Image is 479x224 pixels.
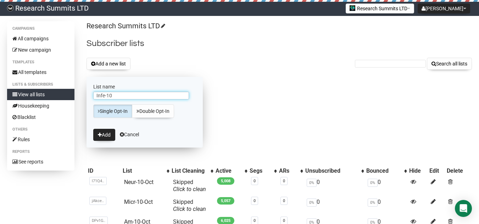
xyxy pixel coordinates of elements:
[123,167,163,174] div: List
[88,167,120,174] div: ID
[428,166,445,176] th: Edit: No sort applied, sorting is disabled
[365,196,408,216] td: 0
[278,166,304,176] th: ARs: No sort applied, activate to apply an ascending sort
[93,129,115,141] button: Add
[7,33,74,44] a: All campaigns
[283,218,285,223] a: 0
[418,4,470,13] button: [PERSON_NAME]
[173,186,206,193] a: Click to clean
[173,179,206,193] span: Skipped
[445,166,472,176] th: Delete: No sort applied, sorting is disabled
[7,125,74,134] li: Others
[121,166,170,176] th: List: No sort applied, activate to apply an ascending sort
[307,179,317,187] span: 0%
[93,92,189,99] input: The name of your new list
[7,58,74,67] li: Templates
[7,44,74,56] a: New campaign
[217,177,234,185] span: 5,008
[254,179,256,183] a: 0
[170,166,214,176] th: List Cleaning: No sort applied, activate to apply an ascending sort
[248,166,278,176] th: Segs: No sort applied, activate to apply an ascending sort
[7,148,74,156] li: Reports
[132,104,174,118] a: Double Opt-In
[350,5,355,11] img: 2.jpg
[254,218,256,223] a: 0
[368,179,378,187] span: 0%
[7,111,74,123] a: Blacklist
[214,166,248,176] th: Active: No sort applied, activate to apply an ascending sort
[307,199,317,207] span: 0%
[124,179,154,185] a: Neur-10-Oct
[283,199,285,203] a: 0
[304,196,364,216] td: 0
[87,22,164,30] a: Research Summits LTD
[7,134,74,145] a: Rules
[93,104,132,118] a: Single Opt-In
[250,167,271,174] div: Segs
[7,156,74,167] a: See reports
[427,58,472,70] button: Search all lists
[408,166,428,176] th: Hide: No sort applied, sorting is disabled
[93,84,196,90] label: List name
[254,199,256,203] a: 0
[124,199,153,205] a: Micr-10-Oct
[7,80,74,89] li: Lists & subscribers
[120,132,139,137] a: Cancel
[409,167,427,174] div: Hide
[89,197,106,205] span: jAkce..
[305,167,357,174] div: Unsubscribed
[217,197,234,205] span: 5,057
[89,177,107,185] span: l71Q4..
[283,179,285,183] a: 0
[304,166,364,176] th: Unsubscribed: No sort applied, activate to apply an ascending sort
[7,5,13,11] img: bccbfd5974049ef095ce3c15df0eef5a
[368,199,378,207] span: 0%
[7,67,74,78] a: All templates
[365,176,408,196] td: 0
[7,89,74,100] a: View all lists
[447,167,470,174] div: Delete
[346,4,414,13] button: Research Summits LTD
[87,58,130,70] button: Add a new list
[87,37,472,50] h2: Subscriber lists
[7,24,74,33] li: Campaigns
[173,199,206,212] span: Skipped
[173,206,206,212] a: Click to clean
[216,167,241,174] div: Active
[365,166,408,176] th: Bounced: No sort applied, activate to apply an ascending sort
[7,100,74,111] a: Housekeeping
[366,167,401,174] div: Bounced
[455,200,472,217] div: Open Intercom Messenger
[172,167,207,174] div: List Cleaning
[279,167,297,174] div: ARs
[429,167,444,174] div: Edit
[87,166,121,176] th: ID: No sort applied, sorting is disabled
[304,176,364,196] td: 0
